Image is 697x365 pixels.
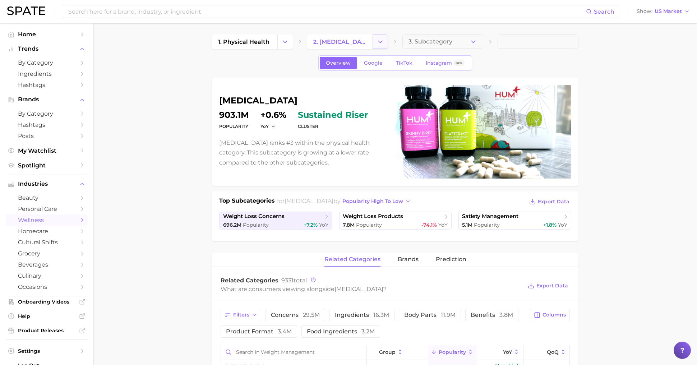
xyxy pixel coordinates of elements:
a: personal care [6,203,88,214]
button: Export Data [527,197,571,207]
p: [MEDICAL_DATA] ranks #3 within the physical health category. This subcategory is growing at a low... [219,138,387,167]
span: Columns [543,312,566,318]
span: Ingredients [18,70,75,77]
a: weight loss products7.8m Popularity-74.1% YoY [339,212,452,230]
a: wellness [6,214,88,226]
span: Popularity [356,222,382,228]
span: total [281,277,307,284]
span: by Category [18,110,75,117]
span: for by [277,198,413,204]
span: Posts [18,133,75,139]
span: popularity high to low [342,198,403,204]
span: Export Data [536,283,568,289]
span: 3.2m [361,328,375,335]
span: 16.3m [373,311,389,318]
span: Related Categories [221,277,278,284]
span: Industries [18,181,75,187]
span: -74.1% [421,222,437,228]
span: wellness [18,217,75,223]
span: Instagram [426,60,452,66]
span: Overview [326,60,351,66]
span: Prediction [436,256,466,263]
span: Home [18,31,75,38]
button: YoY [477,345,523,359]
span: homecare [18,228,75,235]
input: Search in weight management [221,345,366,359]
span: Google [364,60,383,66]
span: sustained riser [298,111,368,119]
a: Posts [6,130,88,142]
a: TikTok [390,57,419,69]
span: grocery [18,250,75,257]
span: group [379,349,396,355]
span: occasions [18,283,75,290]
span: QoQ [547,349,559,355]
a: Ingredients [6,68,88,79]
span: Filters [233,312,249,318]
a: 2. [MEDICAL_DATA] [307,34,373,49]
span: Show [637,9,652,13]
span: beverages [18,261,75,268]
span: 7.8m [343,222,355,228]
span: benefits [471,312,513,318]
button: Trends [6,43,88,54]
button: Export Data [526,281,570,291]
span: Beta [456,60,462,66]
a: Onboarding Videos [6,296,88,307]
button: Popularity [428,345,477,359]
span: 1. physical health [218,38,269,45]
span: 3.4m [278,328,292,335]
button: Columns [530,309,570,321]
span: 9331 [281,277,294,284]
dt: cluster [298,122,368,131]
a: grocery [6,248,88,259]
a: InstagramBeta [420,57,471,69]
span: Hashtags [18,82,75,88]
span: culinary [18,272,75,279]
dd: 903.1m [219,111,249,119]
a: Settings [6,346,88,356]
span: +1.8% [543,222,557,228]
button: Brands [6,94,88,105]
span: TikTok [396,60,412,66]
span: Product Releases [18,327,75,334]
span: ingredients [335,312,389,318]
span: YoY [503,349,512,355]
a: My Watchlist [6,145,88,156]
a: Home [6,29,88,40]
a: beauty [6,192,88,203]
div: What are consumers viewing alongside ? [221,284,522,294]
button: group [367,345,428,359]
span: Popularity [439,349,466,355]
span: Settings [18,348,75,354]
input: Search here for a brand, industry, or ingredient [68,5,586,18]
span: YoY [319,222,328,228]
button: QoQ [523,345,569,359]
span: YoY [438,222,448,228]
a: Hashtags [6,79,88,91]
span: Search [594,8,614,15]
span: [MEDICAL_DATA] [285,198,333,204]
span: Brands [18,96,75,103]
dd: +0.6% [260,111,286,119]
img: SPATE [7,6,45,15]
span: My Watchlist [18,147,75,154]
span: food ingredients [307,329,375,334]
span: weight loss concerns [223,213,285,220]
button: 3. Subcategory [402,34,483,49]
span: 11.9m [441,311,456,318]
span: body parts [404,312,456,318]
a: by Category [6,57,88,68]
span: concerns [271,312,320,318]
span: 29.5m [303,311,320,318]
span: 3.8m [499,311,513,318]
span: 5.1m [462,222,472,228]
span: Spotlight [18,162,75,169]
a: by Category [6,108,88,119]
span: Popularity [474,222,500,228]
span: 696.2m [223,222,241,228]
h1: [MEDICAL_DATA] [219,96,387,105]
span: +7.2% [304,222,318,228]
a: Overview [320,57,357,69]
a: homecare [6,226,88,237]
